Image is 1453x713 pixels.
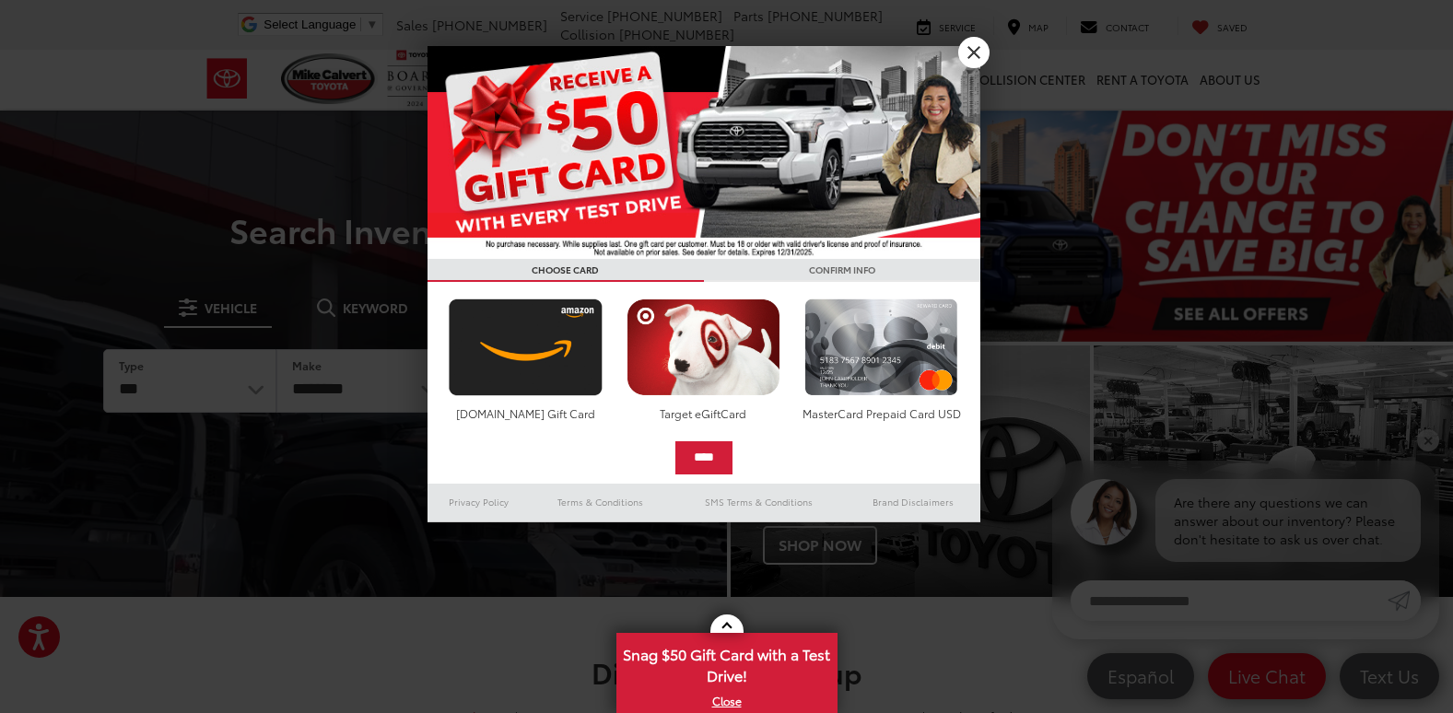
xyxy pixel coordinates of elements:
[618,635,836,691] span: Snag $50 Gift Card with a Test Drive!
[622,405,785,421] div: Target eGiftCard
[800,298,963,396] img: mastercard.png
[444,405,607,421] div: [DOMAIN_NAME] Gift Card
[530,491,671,513] a: Terms & Conditions
[704,259,980,282] h3: CONFIRM INFO
[428,46,980,259] img: 55838_top_625864.jpg
[428,259,704,282] h3: CHOOSE CARD
[846,491,980,513] a: Brand Disclaimers
[428,491,531,513] a: Privacy Policy
[800,405,963,421] div: MasterCard Prepaid Card USD
[622,298,785,396] img: targetcard.png
[672,491,846,513] a: SMS Terms & Conditions
[444,298,607,396] img: amazoncard.png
